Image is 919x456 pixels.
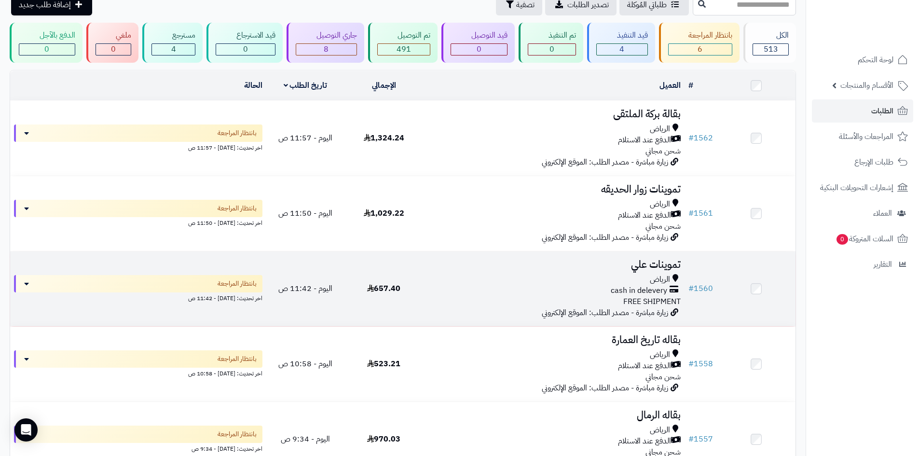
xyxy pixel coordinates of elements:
[285,23,366,63] a: جاري التوصيل 8
[44,43,49,55] span: 0
[218,204,257,213] span: بانتظار المراجعة
[151,30,195,41] div: مسترجع
[650,124,670,135] span: الرياض
[688,207,694,219] span: #
[278,283,332,294] span: اليوم - 11:42 ص
[14,418,38,442] div: Open Intercom Messenger
[528,44,576,55] div: 0
[111,43,116,55] span: 0
[377,30,431,41] div: تم التوصيل
[364,132,404,144] span: 1,324.24
[477,43,481,55] span: 0
[451,44,507,55] div: 0
[14,443,262,453] div: اخر تحديث: [DATE] - 9:34 ص
[324,43,329,55] span: 8
[650,349,670,360] span: الرياض
[618,210,671,221] span: الدفع عند الاستلام
[451,30,508,41] div: قيد التوصيل
[367,283,400,294] span: 657.40
[858,53,893,67] span: لوحة التحكم
[650,425,670,436] span: الرياض
[688,132,713,144] a: #1562
[688,283,713,294] a: #1560
[688,358,694,370] span: #
[874,258,892,271] span: التقارير
[871,104,893,118] span: الطلبات
[650,199,670,210] span: الرياض
[218,354,257,364] span: بانتظار المراجعة
[152,44,195,55] div: 4
[618,135,671,146] span: الدفع عند الاستلام
[243,43,248,55] span: 0
[542,156,668,168] span: زيارة مباشرة - مصدر الطلب: الموقع الإلكتروني
[14,292,262,303] div: اخر تحديث: [DATE] - 11:42 ص
[812,176,913,199] a: إشعارات التحويلات البنكية
[427,410,681,421] h3: بقاله الرمال
[19,30,75,41] div: الدفع بالآجل
[839,130,893,143] span: المراجعات والأسئلة
[741,23,798,63] a: الكل513
[812,202,913,225] a: العملاء
[611,285,667,296] span: cash in delevery
[216,44,275,55] div: 0
[688,358,713,370] a: #1558
[812,253,913,276] a: التقارير
[596,30,648,41] div: قيد التنفيذ
[14,217,262,227] div: اخر تحديث: [DATE] - 11:50 ص
[688,207,713,219] a: #1561
[623,296,681,307] span: FREE SHIPMENT
[378,44,430,55] div: 491
[812,227,913,250] a: السلات المتروكة0
[517,23,585,63] a: تم التنفيذ 0
[367,358,400,370] span: 523.21
[659,80,681,91] a: العميل
[542,307,668,318] span: زيارة مباشرة - مصدر الطلب: الموقع الإلكتروني
[764,43,778,55] span: 513
[397,43,411,55] span: 491
[812,151,913,174] a: طلبات الإرجاع
[837,234,848,245] span: 0
[218,429,257,439] span: بانتظار المراجعة
[753,30,789,41] div: الكل
[216,30,275,41] div: قيد الاسترجاع
[296,44,357,55] div: 8
[14,142,262,152] div: اخر تحديث: [DATE] - 11:57 ص
[688,132,694,144] span: #
[218,128,257,138] span: بانتظار المراجعة
[372,80,396,91] a: الإجمالي
[688,80,693,91] a: #
[853,23,910,43] img: logo-2.png
[367,433,400,445] span: 970.03
[427,259,681,270] h3: تموينات علي
[364,207,404,219] span: 1,029.22
[14,368,262,378] div: اخر تحديث: [DATE] - 10:58 ص
[668,30,733,41] div: بانتظار المراجعة
[244,80,262,91] a: الحالة
[439,23,517,63] a: قيد التوصيل 0
[650,274,670,285] span: الرياض
[618,436,671,447] span: الدفع عند الاستلام
[820,181,893,194] span: إشعارات التحويلات البنكية
[812,48,913,71] a: لوحة التحكم
[19,44,75,55] div: 0
[549,43,554,55] span: 0
[542,232,668,243] span: زيارة مباشرة - مصدر الطلب: الموقع الإلكتروني
[96,44,131,55] div: 0
[597,44,647,55] div: 4
[619,43,624,55] span: 4
[427,109,681,120] h3: بقالة بركة الملتقى
[854,155,893,169] span: طلبات الإرجاع
[812,125,913,148] a: المراجعات والأسئلة
[688,283,694,294] span: #
[8,23,84,63] a: الدفع بالآجل 0
[542,382,668,394] span: زيارة مباشرة - مصدر الطلب: الموقع الإلكتروني
[688,433,694,445] span: #
[645,371,681,383] span: شحن مجاني
[812,99,913,123] a: الطلبات
[585,23,657,63] a: قيد التنفيذ 4
[296,30,357,41] div: جاري التوصيل
[698,43,702,55] span: 6
[840,79,893,92] span: الأقسام والمنتجات
[140,23,205,63] a: مسترجع 4
[427,184,681,195] h3: تموينات زوار الحديقه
